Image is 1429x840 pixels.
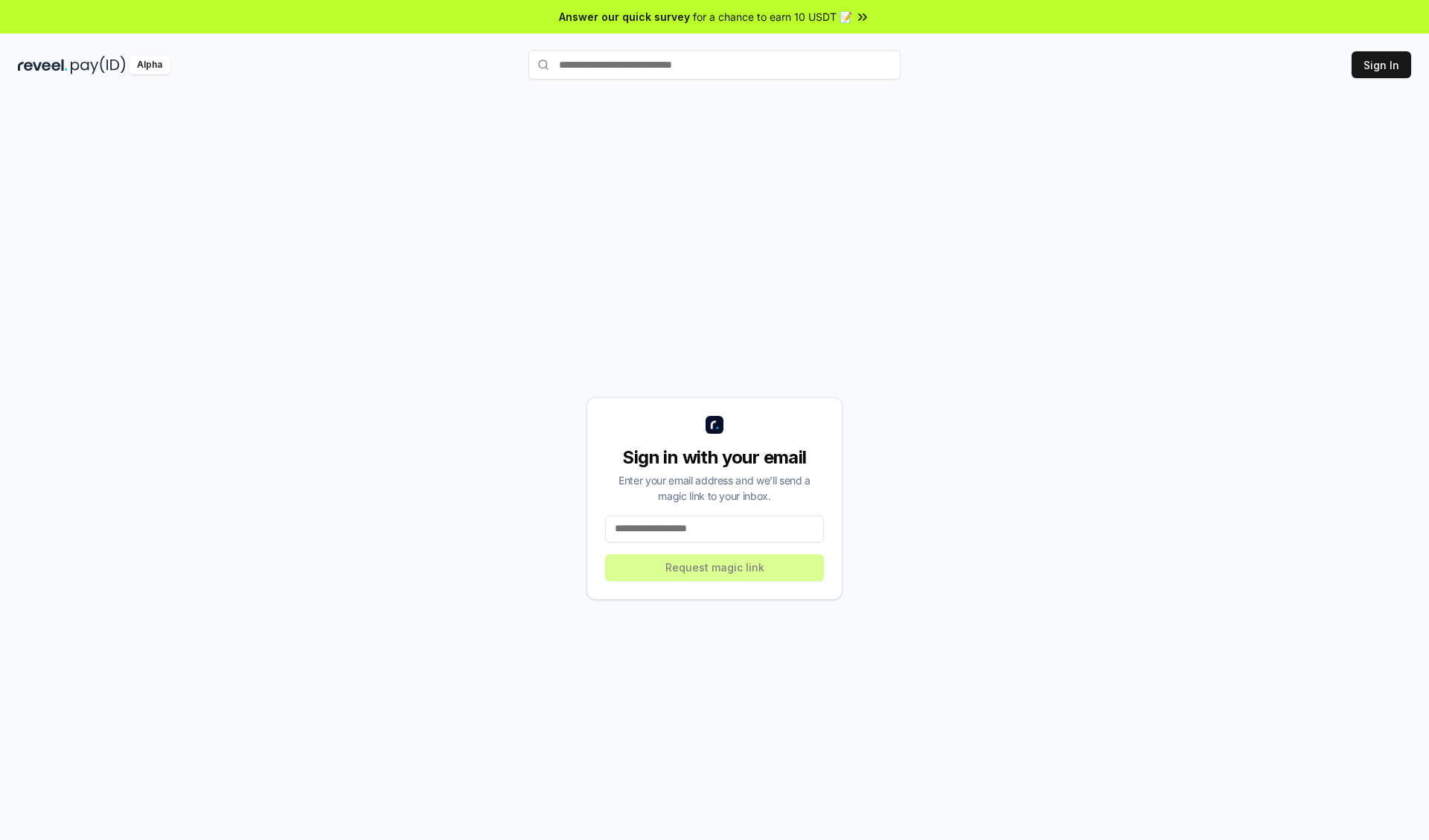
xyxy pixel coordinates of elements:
span: for a chance to earn 10 USDT 📝 [693,9,852,25]
img: logo_small [706,416,723,434]
button: Sign In [1352,51,1411,78]
img: reveel_dark [18,56,68,74]
span: Answer our quick survey [559,9,690,25]
div: Alpha [129,56,170,74]
div: Sign in with your email [605,446,824,469]
img: pay_id [71,56,126,74]
div: Enter your email address and we’ll send a magic link to your inbox. [605,472,824,504]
